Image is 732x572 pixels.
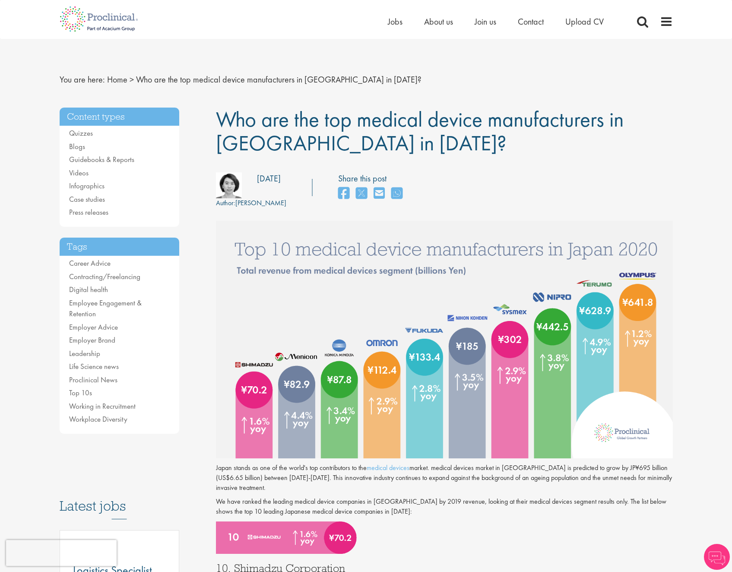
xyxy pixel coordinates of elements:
a: Workplace Diversity [69,414,127,424]
a: share on twitter [356,184,367,203]
img: Chatbot [704,544,730,570]
span: You are here: [60,74,105,85]
a: Videos [69,168,89,178]
a: Employer Advice [69,322,118,332]
a: Leadership [69,349,100,358]
img: 801bafe2-1c15-4c35-db46-08d8757b2c12 [216,172,242,198]
a: Upload CV [565,16,604,27]
a: share on facebook [338,184,349,203]
a: Join us [475,16,496,27]
img: Top 10 medical device companies in Japan [216,221,673,458]
a: Quizzes [69,128,93,138]
p: Japan stands as one of the world's top contributors to the market. medical devices market in [GEO... [216,463,673,493]
a: Employer Brand [69,335,115,345]
a: Infographics [69,181,105,191]
a: Digital health [69,285,108,294]
a: medical devices [367,463,409,472]
a: Life Science news [69,362,119,371]
span: Who are the top medical device manufacturers in [GEOGRAPHIC_DATA] in [DATE]? [136,74,421,85]
a: Proclinical News [69,375,117,385]
a: breadcrumb link [107,74,127,85]
a: Contracting/Freelancing [69,272,140,281]
label: Share this post [338,172,407,185]
h3: Tags [60,238,180,256]
p: We have ranked the leading medical device companies in [GEOGRAPHIC_DATA] by 2019 revenue, looking... [216,497,673,517]
a: Guidebooks & Reports [69,155,134,164]
a: Working in Recruitment [69,401,136,411]
h3: Content types [60,108,180,126]
a: Press releases [69,207,108,217]
a: Career Advice [69,258,111,268]
div: [DATE] [257,172,281,185]
a: Employee Engagement & Retention [69,298,142,319]
a: share on email [374,184,385,203]
span: > [130,74,134,85]
a: Case studies [69,194,105,204]
a: Contact [518,16,544,27]
span: Who are the top medical device manufacturers in [GEOGRAPHIC_DATA] in [DATE]? [216,105,624,157]
a: share on whats app [391,184,402,203]
a: Top 10s [69,388,92,397]
a: Blogs [69,142,85,151]
a: Jobs [388,16,402,27]
span: Author: [216,198,235,207]
h3: Latest jobs [60,477,180,519]
iframe: reCAPTCHA [6,540,117,566]
a: About us [424,16,453,27]
div: [PERSON_NAME] [216,198,286,208]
